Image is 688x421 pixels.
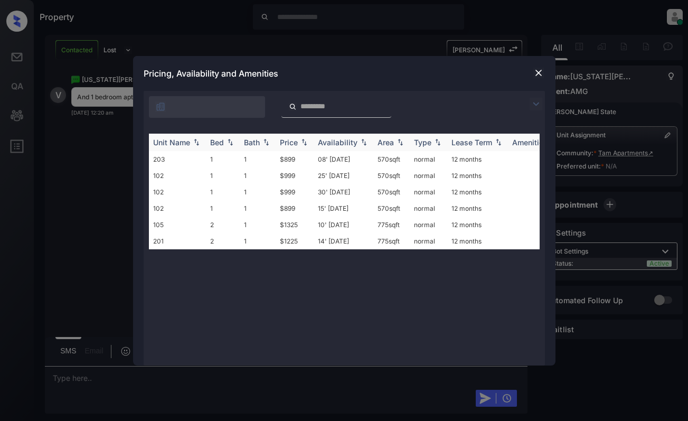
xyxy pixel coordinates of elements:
td: 1 [240,184,276,200]
td: $999 [276,167,314,184]
img: sorting [225,138,235,146]
div: Bath [244,138,260,147]
div: Availability [318,138,357,147]
td: $999 [276,184,314,200]
td: normal [410,184,447,200]
img: sorting [191,138,202,146]
td: 102 [149,167,206,184]
td: normal [410,233,447,249]
td: 570 sqft [373,151,410,167]
td: 12 months [447,217,508,233]
div: Unit Name [153,138,190,147]
img: icon-zuma [155,101,166,112]
td: $1325 [276,217,314,233]
img: sorting [299,138,309,146]
td: 201 [149,233,206,249]
td: 12 months [447,151,508,167]
td: 1 [240,217,276,233]
td: 08' [DATE] [314,151,373,167]
td: 1 [206,200,240,217]
td: 12 months [447,167,508,184]
div: Bed [210,138,224,147]
img: icon-zuma [289,102,297,111]
td: 102 [149,184,206,200]
td: 2 [206,233,240,249]
td: 570 sqft [373,200,410,217]
img: icon-zuma [530,98,542,110]
td: normal [410,217,447,233]
td: 15' [DATE] [314,200,373,217]
div: Lease Term [451,138,492,147]
td: 12 months [447,184,508,200]
td: 570 sqft [373,184,410,200]
div: Amenities [512,138,548,147]
td: $1225 [276,233,314,249]
td: 1 [206,151,240,167]
td: 105 [149,217,206,233]
td: 1 [240,233,276,249]
td: 10' [DATE] [314,217,373,233]
td: 203 [149,151,206,167]
td: 102 [149,200,206,217]
td: 30' [DATE] [314,184,373,200]
td: 1 [240,151,276,167]
td: 570 sqft [373,167,410,184]
td: 25' [DATE] [314,167,373,184]
td: 12 months [447,233,508,249]
td: normal [410,151,447,167]
img: sorting [432,138,443,146]
td: $899 [276,200,314,217]
img: close [533,68,544,78]
img: sorting [493,138,504,146]
td: 1 [240,167,276,184]
div: Price [280,138,298,147]
td: 1 [206,167,240,184]
img: sorting [395,138,406,146]
td: normal [410,200,447,217]
img: sorting [359,138,369,146]
td: 1 [206,184,240,200]
img: sorting [261,138,271,146]
td: 12 months [447,200,508,217]
div: Type [414,138,431,147]
td: 2 [206,217,240,233]
td: 14' [DATE] [314,233,373,249]
div: Area [378,138,394,147]
td: normal [410,167,447,184]
div: Pricing, Availability and Amenities [133,56,555,91]
td: 1 [240,200,276,217]
td: $899 [276,151,314,167]
td: 775 sqft [373,233,410,249]
td: 775 sqft [373,217,410,233]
